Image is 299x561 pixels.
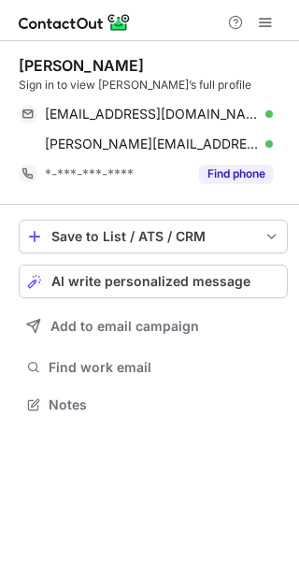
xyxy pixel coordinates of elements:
div: Sign in to view [PERSON_NAME]’s full profile [19,77,288,93]
button: Find work email [19,354,288,381]
img: ContactOut v5.3.10 [19,11,131,34]
span: AI write personalized message [51,274,250,289]
span: [PERSON_NAME][EMAIL_ADDRESS][DOMAIN_NAME] [45,136,259,152]
button: Reveal Button [199,165,273,183]
span: [EMAIL_ADDRESS][DOMAIN_NAME] [45,106,259,122]
button: Add to email campaign [19,309,288,343]
button: AI write personalized message [19,265,288,298]
span: Add to email campaign [50,319,199,334]
div: [PERSON_NAME] [19,56,144,75]
button: save-profile-one-click [19,220,288,253]
button: Notes [19,392,288,418]
span: Notes [49,396,280,413]
span: Find work email [49,359,280,376]
div: Save to List / ATS / CRM [51,229,255,244]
